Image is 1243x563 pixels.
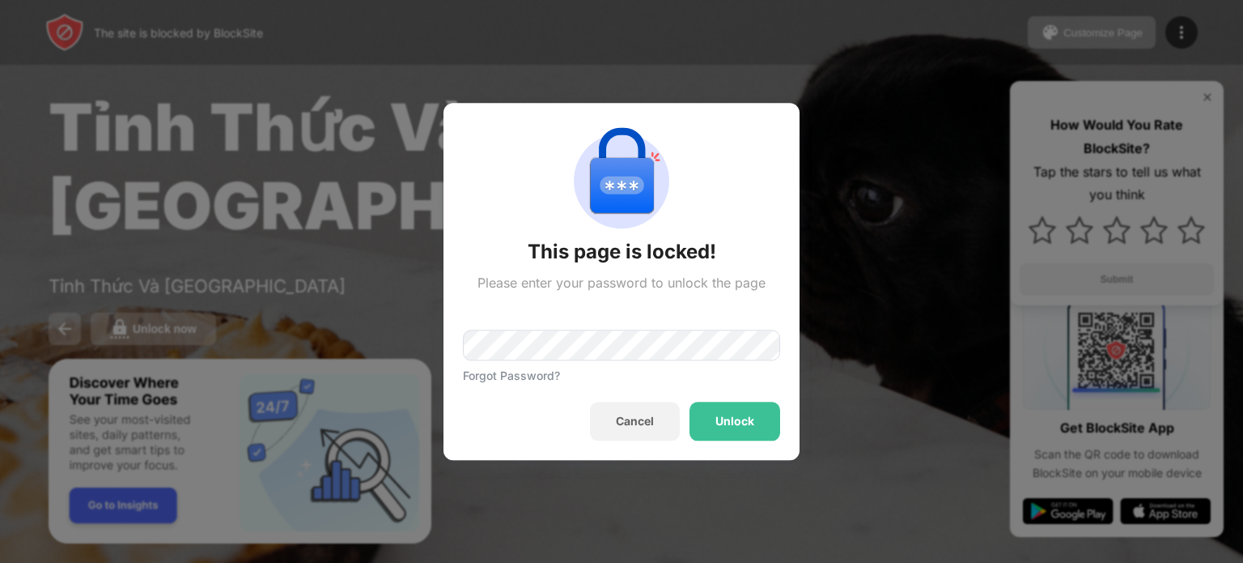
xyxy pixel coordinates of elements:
div: Cancel [616,415,654,428]
div: Please enter your password to unlock the page [477,275,766,291]
div: This page is locked! [528,239,716,265]
img: password-protection.svg [563,122,680,239]
div: Unlock [715,415,754,428]
div: Forgot Password? [463,369,560,382]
